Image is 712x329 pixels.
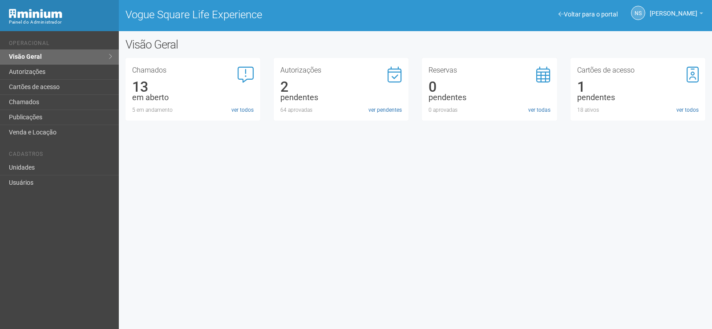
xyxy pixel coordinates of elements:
[9,18,112,26] div: Painel do Administrador
[429,93,550,102] div: pendentes
[528,106,550,114] a: ver todas
[132,67,254,74] h3: Chamados
[429,106,550,114] div: 0 aprovadas
[132,93,254,102] div: em aberto
[558,11,618,18] a: Voltar para o portal
[125,9,409,20] h1: Vogue Square Life Experience
[125,38,360,51] h2: Visão Geral
[280,67,402,74] h3: Autorizações
[9,9,62,18] img: Minium
[429,83,550,91] div: 0
[577,93,699,102] div: pendentes
[368,106,402,114] a: ver pendentes
[676,106,699,114] a: ver todos
[650,1,697,17] span: Nicolle Silva
[577,83,699,91] div: 1
[9,40,112,49] li: Operacional
[132,106,254,114] div: 5 em andamento
[280,83,402,91] div: 2
[650,11,703,18] a: [PERSON_NAME]
[280,93,402,102] div: pendentes
[9,151,112,160] li: Cadastros
[577,106,699,114] div: 18 ativos
[577,67,699,74] h3: Cartões de acesso
[429,67,550,74] h3: Reservas
[631,6,645,20] a: NS
[280,106,402,114] div: 64 aprovadas
[132,83,254,91] div: 13
[231,106,254,114] a: ver todos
